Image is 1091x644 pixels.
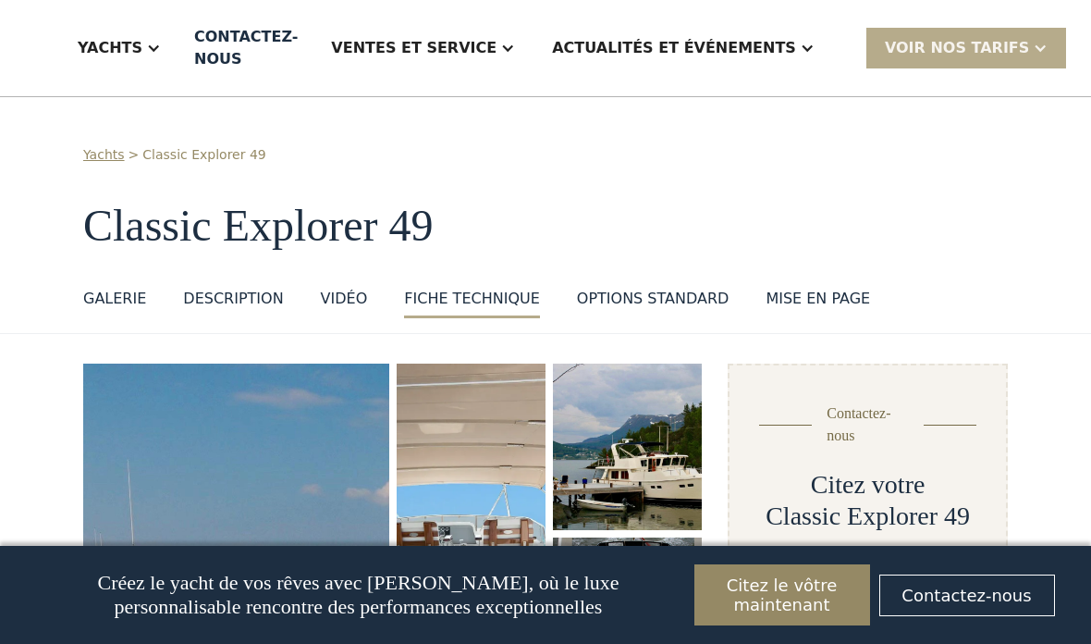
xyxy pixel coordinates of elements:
[313,11,533,85] div: Ventes et service
[331,39,496,56] font: Ventes et service
[766,290,870,307] font: mise en page
[321,290,368,307] font: VIDÉO
[552,39,796,56] font: Actualités et événements
[83,145,125,165] a: Yachts
[129,147,140,162] font: >
[879,575,1055,616] a: Contactez-nous
[404,288,540,318] a: Fiche technique
[766,502,970,530] font: Classic Explorer 49
[577,288,729,318] a: options standard
[142,147,265,162] font: Classic Explorer 49
[83,288,146,318] a: GALERIE
[885,39,1029,56] font: VOIR nos tarifs
[553,364,702,530] a: ouvrir la lightbox
[194,28,298,68] font: Contactez-nous
[404,290,540,307] font: Fiche technique
[83,290,146,307] font: GALERIE
[78,39,142,56] font: Yachts
[901,586,1031,605] font: Contactez-nous
[766,288,870,318] a: mise en page
[577,290,729,307] font: options standard
[83,201,434,250] font: Classic Explorer 49
[553,364,702,530] img: yacht à moteur de 50 pieds
[98,571,619,618] font: Créez le yacht de vos rêves avec [PERSON_NAME], où le luxe personnalisable rencontre des performa...
[59,11,179,85] div: Yachts
[694,564,870,625] a: Citez le vôtre maintenant
[142,145,265,165] a: Classic Explorer 49
[811,470,926,499] font: Citez votre
[183,288,283,318] a: DESCRIPTION
[727,576,837,614] font: Citez le vôtre maintenant
[827,405,890,443] font: Contactez-nous
[866,28,1066,68] div: VOIR nos tarifs
[83,147,125,162] font: Yachts
[183,290,283,307] font: DESCRIPTION
[321,288,368,318] a: VIDÉO
[533,11,833,85] div: Actualités et événements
